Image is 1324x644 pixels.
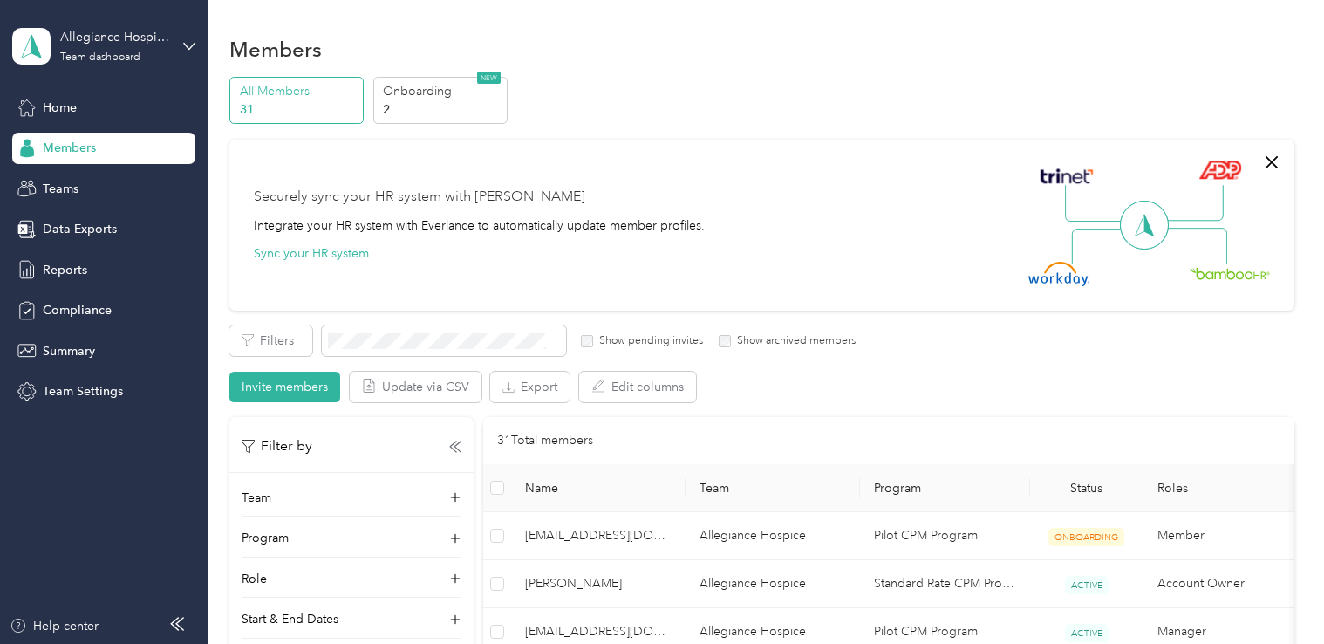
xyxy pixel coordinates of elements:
[43,180,78,198] span: Teams
[43,342,95,360] span: Summary
[240,100,358,119] p: 31
[1065,624,1109,642] span: ACTIVE
[525,481,672,496] span: Name
[60,28,169,46] div: Allegiance Hospice
[860,560,1030,608] td: Standard Rate CPM Program
[254,216,705,235] div: Integrate your HR system with Everlance to automatically update member profiles.
[860,512,1030,560] td: Pilot CPM Program
[1065,576,1109,594] span: ACTIVE
[511,560,686,608] td: Ranjish Pillai
[242,435,312,457] p: Filter by
[229,372,340,402] button: Invite members
[1036,164,1097,188] img: Trinet
[1071,228,1132,264] img: Line Left Down
[1143,560,1318,608] td: Account Owner
[525,526,672,545] span: [EMAIL_ADDRESS][DOMAIN_NAME]
[1030,464,1143,512] th: Status
[229,325,312,356] button: Filters
[242,610,338,628] p: Start & End Dates
[242,570,267,588] p: Role
[686,560,860,608] td: Allegiance Hospice
[383,100,502,119] p: 2
[525,622,672,641] span: [EMAIL_ADDRESS][DOMAIN_NAME] (You)
[43,220,117,238] span: Data Exports
[1198,160,1241,180] img: ADP
[1048,528,1124,546] span: ONBOARDING
[511,464,686,512] th: Name
[229,40,322,58] h1: Members
[525,574,672,593] span: [PERSON_NAME]
[254,187,585,208] div: Securely sync your HR system with [PERSON_NAME]
[511,512,686,560] td: nayrisha@allegiancehospice.com
[43,139,96,157] span: Members
[477,72,501,84] span: NEW
[490,372,570,402] button: Export
[1030,512,1143,560] td: ONBOARDING
[1163,185,1224,222] img: Line Right Up
[1226,546,1324,644] iframe: Everlance-gr Chat Button Frame
[593,333,703,349] label: Show pending invites
[254,244,369,263] button: Sync your HR system
[43,301,112,319] span: Compliance
[579,372,696,402] button: Edit columns
[686,464,860,512] th: Team
[43,382,123,401] span: Team Settings
[10,617,99,635] button: Help center
[1065,185,1126,223] img: Line Left Up
[1143,464,1318,512] th: Roles
[497,431,593,450] p: 31 Total members
[1028,262,1089,286] img: Workday
[1143,512,1318,560] td: Member
[860,464,1030,512] th: Program
[350,372,481,402] button: Update via CSV
[240,82,358,100] p: All Members
[383,82,502,100] p: Onboarding
[1166,228,1227,265] img: Line Right Down
[1190,267,1270,279] img: BambooHR
[731,333,856,349] label: Show archived members
[242,529,289,547] p: Program
[43,261,87,279] span: Reports
[242,489,271,507] p: Team
[60,52,140,63] div: Team dashboard
[686,512,860,560] td: Allegiance Hospice
[43,99,77,117] span: Home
